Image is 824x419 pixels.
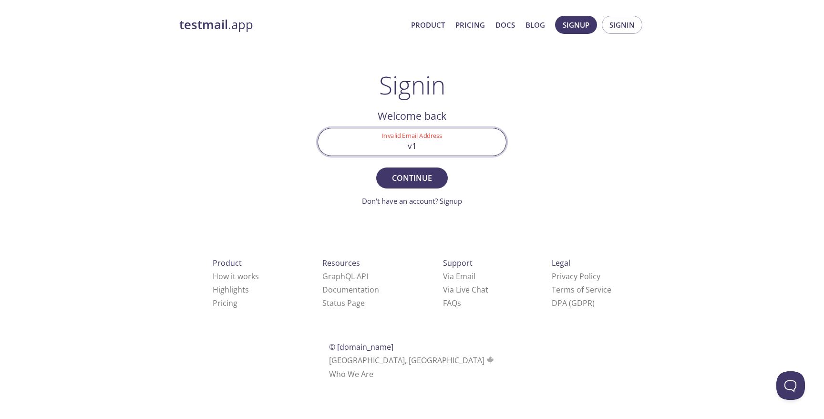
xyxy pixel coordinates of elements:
[552,271,600,282] a: Privacy Policy
[322,298,365,308] a: Status Page
[495,19,515,31] a: Docs
[457,298,461,308] span: s
[455,19,485,31] a: Pricing
[362,196,462,206] a: Don't have an account? Signup
[318,108,506,124] h2: Welcome back
[552,258,570,268] span: Legal
[322,258,360,268] span: Resources
[179,17,403,33] a: testmail.app
[329,369,373,379] a: Who We Are
[322,284,379,295] a: Documentation
[213,298,237,308] a: Pricing
[552,298,595,308] a: DPA (GDPR)
[443,271,475,282] a: Via Email
[443,258,473,268] span: Support
[443,298,461,308] a: FAQ
[213,258,242,268] span: Product
[443,284,488,295] a: Via Live Chat
[776,371,805,400] iframe: Help Scout Beacon - Open
[329,342,393,352] span: © [DOMAIN_NAME]
[179,16,228,33] strong: testmail
[376,168,448,189] button: Continue
[329,355,495,366] span: [GEOGRAPHIC_DATA], [GEOGRAPHIC_DATA]
[609,19,635,31] span: Signin
[411,19,445,31] a: Product
[379,71,445,99] h1: Signin
[213,271,259,282] a: How it works
[602,16,642,34] button: Signin
[525,19,545,31] a: Blog
[555,16,597,34] button: Signup
[387,171,437,185] span: Continue
[552,284,611,295] a: Terms of Service
[563,19,589,31] span: Signup
[213,284,249,295] a: Highlights
[322,271,368,282] a: GraphQL API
